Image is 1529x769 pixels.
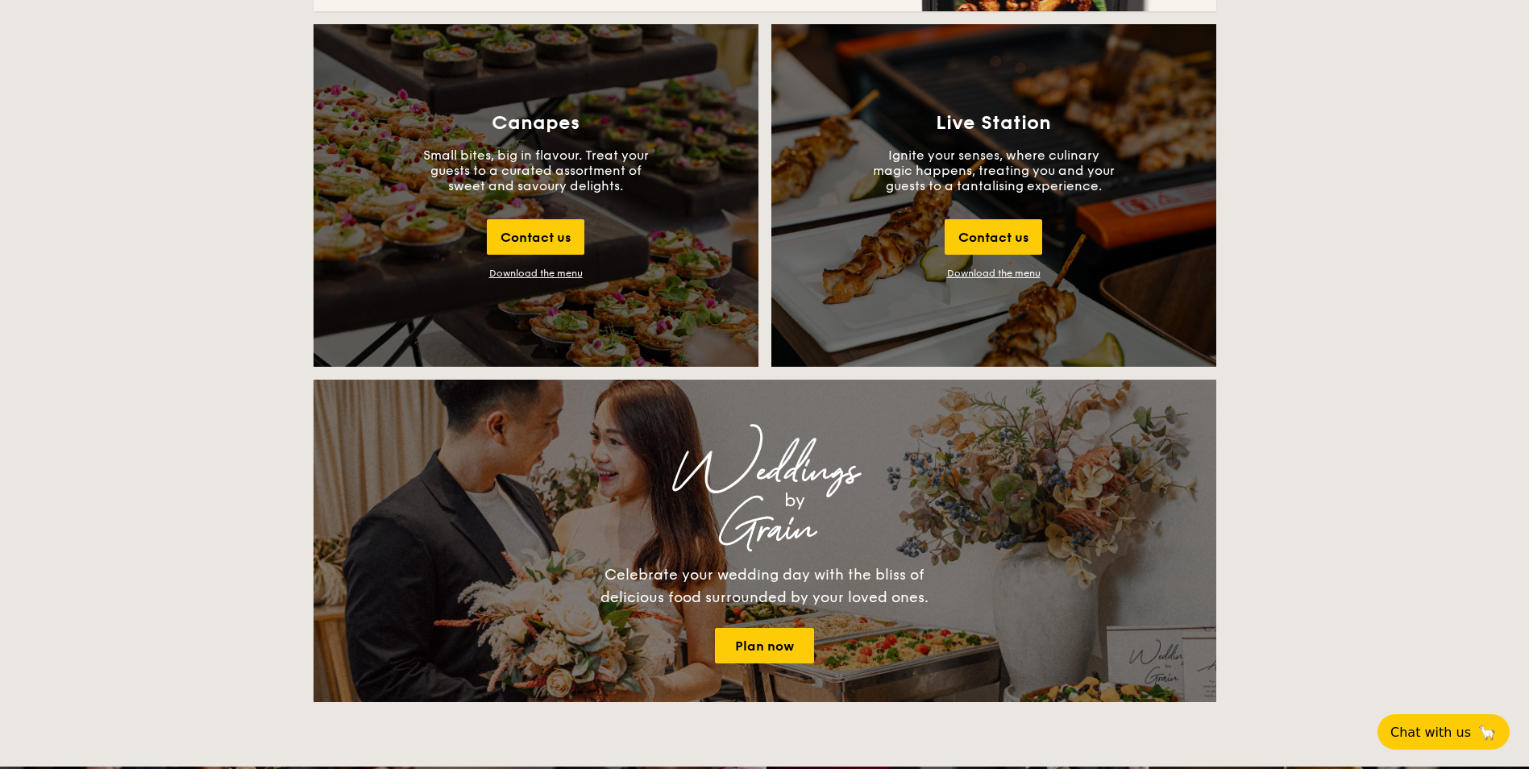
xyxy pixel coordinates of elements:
span: Chat with us [1390,725,1471,740]
h3: Live Station [936,112,1051,135]
div: Download the menu [489,268,583,279]
div: Celebrate your wedding day with the bliss of delicious food surrounded by your loved ones. [584,563,946,609]
div: Grain [455,515,1074,544]
div: Contact us [487,219,584,255]
h3: Canapes [492,112,580,135]
div: Weddings [455,457,1074,486]
div: Contact us [945,219,1042,255]
div: by [515,486,1074,515]
a: Download the menu [947,268,1041,279]
p: Small bites, big in flavour. Treat your guests to a curated assortment of sweet and savoury delig... [415,148,657,193]
span: 🦙 [1477,723,1497,742]
a: Plan now [715,628,814,663]
button: Chat with us🦙 [1377,714,1510,750]
p: Ignite your senses, where culinary magic happens, treating you and your guests to a tantalising e... [873,148,1115,193]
